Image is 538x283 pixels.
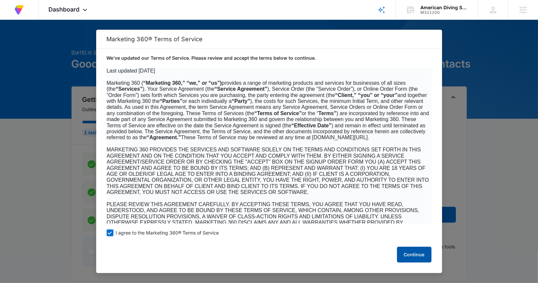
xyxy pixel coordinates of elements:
span: MARKETING 360 PROVIDES THE SERVICES AND SOFTWARE SOLELY ON THE TERMS AND CONDITIONS SET FORTH IN ... [107,147,429,195]
b: “Parties” [159,98,182,104]
b: “Marketing 360,” “we,” or “us”) [143,80,222,86]
b: “Services” [116,86,143,92]
span: PLEASE REVIEW THIS AGREEMENT CAREFULLY. BY ACCEPTING THESE TERMS, YOU AGREE THAT YOU HAVE READ, U... [107,202,419,232]
span: Last updated [DATE] [107,68,155,74]
b: “Terms of Service” [254,110,302,116]
div: account name [420,5,468,10]
b: “Party” [232,98,250,104]
img: Volusion [13,4,25,16]
div: account id [420,10,468,15]
b: “Agreement.” [147,135,181,140]
b: “Client,” “you” or “your” [335,92,397,98]
span: Marketing 360 ( provides a range of marketing products and services for businesses of all sizes (... [107,80,429,141]
b: “Effective Date” [291,123,331,128]
b: Terms” [319,110,337,116]
button: Continue [397,247,432,263]
b: “Service Agreement” [214,86,267,92]
span: Dashboard [48,6,79,13]
h2: Marketing 360® Terms of Service [107,36,432,43]
span: I agree to the Marketing 360® Terms of Service [116,230,219,236]
p: We’ve updated our Terms of Service. Please review and accept the terms below to continue. [107,55,432,61]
